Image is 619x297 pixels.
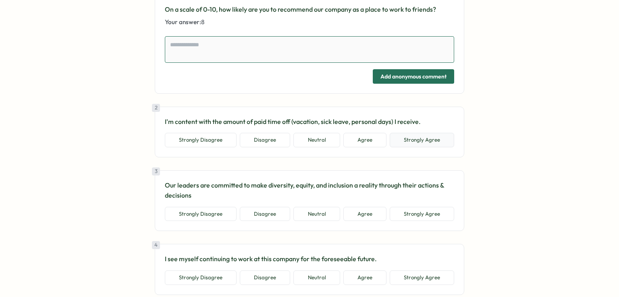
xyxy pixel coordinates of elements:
[240,270,290,285] button: Disagree
[390,207,454,221] button: Strongly Agree
[343,270,386,285] button: Agree
[165,254,454,264] p: I see myself continuing to work at this company for the foreseeable future.
[165,4,454,14] p: On a scale of 0-10, how likely are you to recommend our company as a place to work to friends?
[240,207,290,221] button: Disagree
[240,133,290,147] button: Disagree
[343,133,386,147] button: Agree
[165,180,454,200] p: Our leaders are committed to make diversity, equity, and inclusion a reality through their action...
[380,70,447,83] span: Add anonymous comment
[373,69,454,84] button: Add anonymous comment
[152,104,160,112] div: 2
[293,207,340,221] button: Neutral
[390,133,454,147] button: Strongly Agree
[152,167,160,175] div: 3
[293,270,340,285] button: Neutral
[343,207,386,221] button: Agree
[201,18,204,26] span: 8
[165,207,237,221] button: Strongly Disagree
[165,133,237,147] button: Strongly Disagree
[165,270,237,285] button: Strongly Disagree
[152,241,160,249] div: 4
[165,117,454,127] p: I'm content with the amount of paid time off (vacation, sick leave, personal days) I receive.
[165,18,201,26] span: Your answer:
[390,270,454,285] button: Strongly Agree
[293,133,340,147] button: Neutral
